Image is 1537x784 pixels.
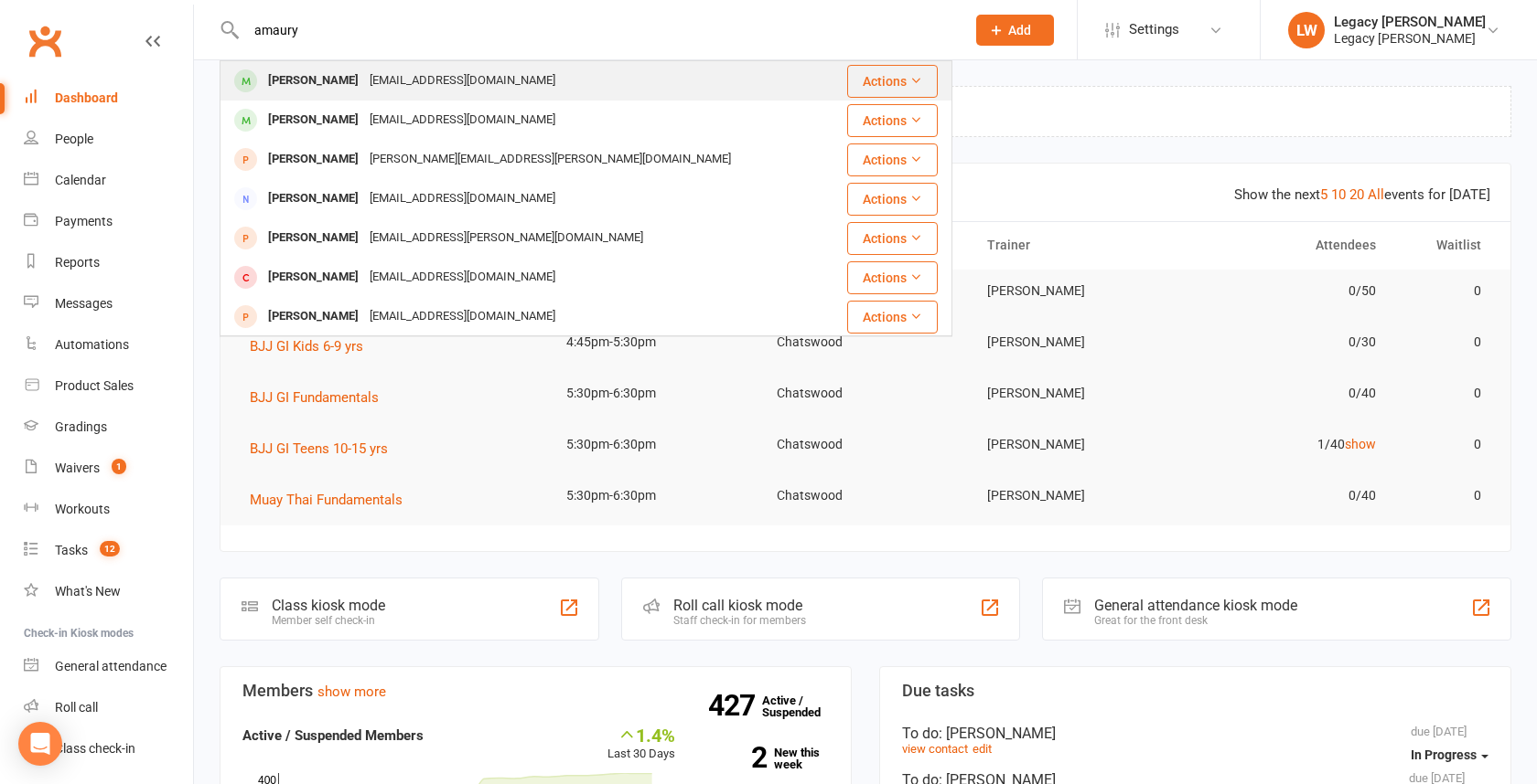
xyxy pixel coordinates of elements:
button: BJJ GI Teens 10-15 yrs [250,438,401,460]
span: In Progress [1411,747,1477,762]
div: People [55,132,93,146]
div: Staff check-in for members [673,614,806,627]
span: : [PERSON_NAME] [939,725,1056,742]
div: Waivers [55,461,100,475]
td: 0 [1392,372,1498,415]
div: Roll call [55,700,98,715]
div: Last 30 Days [607,725,675,764]
a: Payments [24,201,193,242]
span: Muay Thai Fundamentals [250,492,403,508]
div: [PERSON_NAME] [263,185,364,212]
th: Attendees [1181,222,1392,269]
div: [EMAIL_ADDRESS][DOMAIN_NAME] [364,68,561,94]
div: Open Intercom Messenger [18,722,62,766]
div: [EMAIL_ADDRESS][DOMAIN_NAME] [364,264,561,291]
div: [PERSON_NAME] [263,107,364,133]
div: Automations [55,337,129,352]
td: 0 [1392,423,1498,466]
strong: Active / Suspended Members [242,727,424,744]
span: 12 [100,541,120,556]
span: Settings [1129,9,1179,50]
div: [EMAIL_ADDRESS][PERSON_NAME][DOMAIN_NAME] [364,225,649,251]
a: Tasks 12 [24,530,193,571]
a: Calendar [24,160,193,201]
a: General attendance kiosk mode [24,646,193,687]
div: Class kiosk mode [272,597,385,614]
div: Messages [55,296,113,311]
div: Workouts [55,502,110,516]
td: [PERSON_NAME] [971,423,1181,466]
a: Class kiosk mode [24,728,193,769]
td: [PERSON_NAME] [971,321,1181,364]
a: view contact [902,742,968,756]
td: 0/40 [1181,372,1392,415]
a: Gradings [24,407,193,448]
div: General attendance kiosk mode [1094,597,1297,614]
button: BJJ GI Kids 6-9 yrs [250,335,376,357]
div: Show the next events for [DATE] [1234,184,1490,206]
button: Actions [847,261,938,294]
a: 20 [1349,186,1364,203]
div: General attendance [55,659,167,673]
div: To do [902,725,1489,742]
td: 0 [1392,270,1498,313]
div: Gradings [55,419,107,434]
span: BJJ GI Kids 6-9 yrs [250,338,363,355]
button: Actions [847,183,938,216]
div: [PERSON_NAME][EMAIL_ADDRESS][PERSON_NAME][DOMAIN_NAME] [364,146,736,173]
td: 0/50 [1181,270,1392,313]
td: 1/40 [1181,423,1392,466]
div: Great for the front desk [1094,614,1297,627]
td: 5:30pm-6:30pm [550,372,760,415]
a: People [24,119,193,160]
button: BJJ GI Fundamentals [250,387,392,408]
span: BJJ GI Fundamentals [250,389,379,406]
button: Actions [847,301,938,334]
div: Product Sales [55,378,134,393]
button: In Progress [1411,738,1489,771]
div: 1.4% [607,725,675,745]
button: Actions [847,104,938,137]
a: Roll call [24,687,193,728]
div: Member self check-in [272,614,385,627]
a: Automations [24,324,193,366]
td: [PERSON_NAME] [971,474,1181,517]
a: What's New [24,571,193,612]
h3: Members [242,682,829,700]
a: Workouts [24,489,193,530]
div: Class check-in [55,741,135,756]
div: What's New [55,584,121,599]
th: Trainer [971,222,1181,269]
button: Actions [847,222,938,255]
strong: 427 [708,692,762,719]
td: Chatswood [760,423,971,466]
td: 4:45pm-5:30pm [550,321,760,364]
a: Product Sales [24,366,193,407]
div: LW [1288,12,1325,48]
td: 0/40 [1181,474,1392,517]
div: Legacy [PERSON_NAME] [1334,14,1486,30]
a: Reports [24,242,193,283]
a: show [1345,437,1376,451]
div: Roll call kiosk mode [673,597,806,614]
div: [PERSON_NAME] [263,68,364,94]
div: [PERSON_NAME] [263,146,364,173]
td: Chatswood [760,372,971,415]
button: Actions [847,143,938,176]
td: [PERSON_NAME] [971,270,1181,313]
div: [EMAIL_ADDRESS][DOMAIN_NAME] [364,185,561,212]
td: Chatswood [760,474,971,517]
div: Payments [55,214,113,228]
a: 2New this week [703,747,829,770]
span: BJJ GI Teens 10-15 yrs [250,440,388,457]
a: edit [973,742,992,756]
div: [PERSON_NAME] [263,264,364,291]
input: Search... [241,17,952,43]
a: show more [317,683,386,700]
div: [PERSON_NAME] [263,303,364,330]
a: 5 [1320,186,1327,203]
div: [EMAIL_ADDRESS][DOMAIN_NAME] [364,107,561,133]
a: Waivers 1 [24,448,193,489]
a: 427Active / Suspended [762,681,843,732]
td: 0 [1392,321,1498,364]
